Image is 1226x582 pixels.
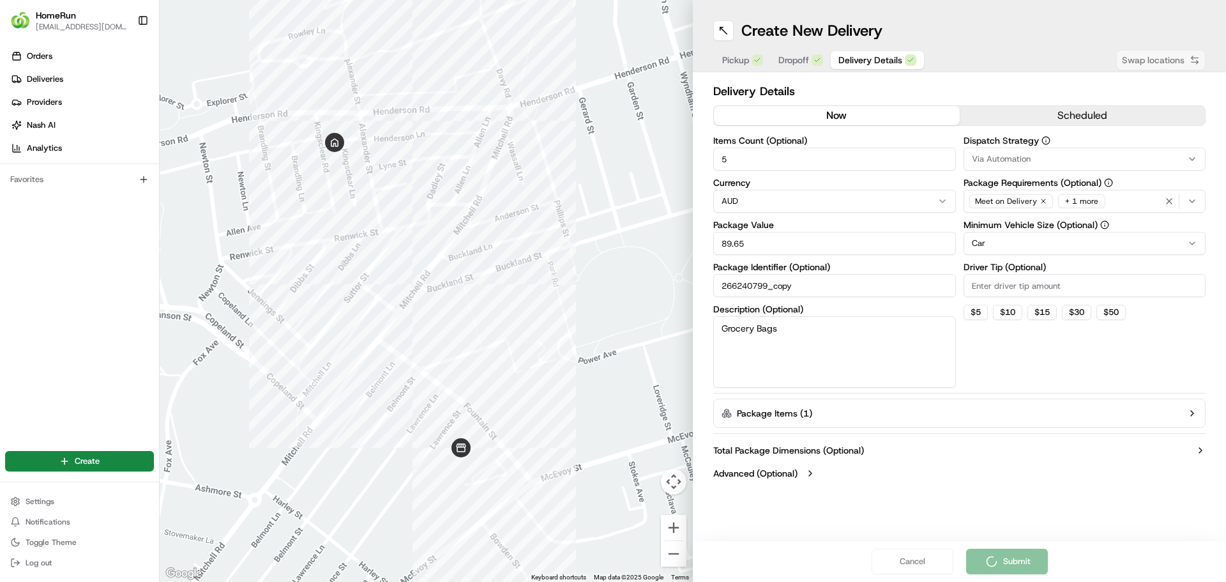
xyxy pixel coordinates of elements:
span: Knowledge Base [26,185,98,198]
label: Advanced (Optional) [713,467,798,480]
button: Log out [5,554,154,572]
label: Description (Optional) [713,305,956,314]
img: HomeRun [10,10,31,31]
span: Settings [26,496,54,507]
img: Google [163,565,205,582]
button: Map camera controls [661,469,686,494]
label: Currency [713,178,956,187]
button: $30 [1062,305,1091,320]
input: Enter number of items [713,148,956,171]
button: Dispatch Strategy [1041,136,1050,145]
label: Driver Tip (Optional) [964,263,1206,272]
button: Zoom in [661,515,686,540]
button: HomeRun [36,9,76,22]
label: Total Package Dimensions (Optional) [713,444,864,457]
a: Deliveries [5,69,159,89]
button: $5 [964,305,988,320]
label: Package Requirements (Optional) [964,178,1206,187]
img: 1736555255976-a54dd68f-1ca7-489b-9aae-adbdc363a1c4 [13,122,36,145]
label: Items Count (Optional) [713,136,956,145]
a: Powered byPylon [90,216,155,226]
button: Keyboard shortcuts [531,573,586,582]
input: Enter package identifier [713,274,956,297]
label: Minimum Vehicle Size (Optional) [964,220,1206,229]
span: Notifications [26,517,70,527]
h2: Delivery Details [713,82,1206,100]
span: Providers [27,96,62,108]
span: API Documentation [121,185,205,198]
a: Nash AI [5,115,159,135]
div: 📗 [13,187,23,197]
span: Via Automation [972,153,1031,165]
div: + 1 more [1058,194,1105,208]
button: scheduled [960,106,1206,125]
label: Package Identifier (Optional) [713,263,956,272]
button: Package Items (1) [713,399,1206,428]
span: Deliveries [27,73,63,85]
a: Orders [5,46,159,66]
span: Meet on Delivery [975,196,1037,206]
span: Pylon [127,217,155,226]
div: Start new chat [43,122,209,135]
a: 💻API Documentation [103,180,210,203]
span: Dropoff [778,54,809,66]
span: Toggle Theme [26,537,77,548]
div: 💻 [108,187,118,197]
button: Meet on Delivery+ 1 more [964,190,1206,213]
p: Welcome 👋 [13,51,232,72]
span: Pickup [722,54,749,66]
button: Via Automation [964,148,1206,171]
input: Enter package value [713,232,956,255]
img: Nash [13,13,38,38]
button: Start new chat [217,126,232,141]
button: [EMAIL_ADDRESS][DOMAIN_NAME] [36,22,127,32]
button: Total Package Dimensions (Optional) [713,444,1206,457]
button: HomeRunHomeRun[EMAIL_ADDRESS][DOMAIN_NAME] [5,5,132,36]
button: Notifications [5,513,154,531]
button: now [714,106,960,125]
textarea: Grocery Bags [713,316,956,388]
input: Clear [33,82,211,96]
button: Create [5,451,154,471]
button: Zoom out [661,541,686,567]
span: Nash AI [27,119,56,131]
label: Package Value [713,220,956,229]
label: Package Items ( 1 ) [737,407,812,420]
span: Delivery Details [838,54,902,66]
span: Map data ©2025 Google [594,574,663,581]
button: $50 [1096,305,1126,320]
a: Open this area in Google Maps (opens a new window) [163,565,205,582]
input: Enter driver tip amount [964,274,1206,297]
div: We're available if you need us! [43,135,162,145]
h1: Create New Delivery [741,20,882,41]
a: Terms (opens in new tab) [671,574,689,581]
span: Create [75,456,100,467]
span: Orders [27,50,52,62]
a: 📗Knowledge Base [8,180,103,203]
button: Settings [5,493,154,510]
span: Log out [26,558,52,568]
span: Analytics [27,142,62,154]
a: Providers [5,92,159,112]
button: Toggle Theme [5,533,154,551]
button: $15 [1027,305,1057,320]
button: Advanced (Optional) [713,467,1206,480]
button: Package Requirements (Optional) [1104,178,1113,187]
label: Dispatch Strategy [964,136,1206,145]
a: Analytics [5,138,159,158]
div: Favorites [5,169,154,190]
button: $10 [993,305,1022,320]
button: Minimum Vehicle Size (Optional) [1100,220,1109,229]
